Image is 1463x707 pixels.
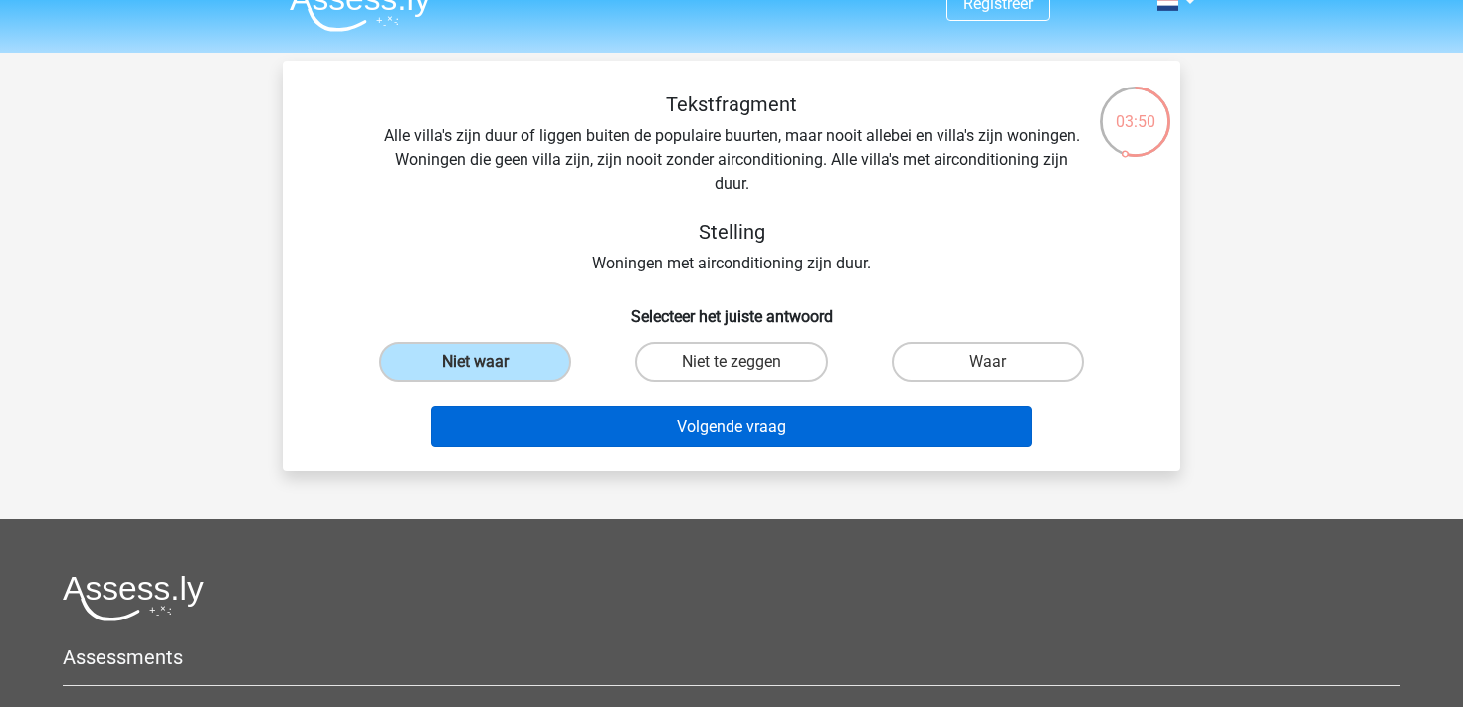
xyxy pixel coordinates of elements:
h5: Stelling [378,220,1085,244]
div: Alle villa's zijn duur of liggen buiten de populaire buurten, maar nooit allebei en villa's zijn ... [314,92,1149,275]
button: Volgende vraag [431,406,1033,447]
div: 03:50 [1098,85,1172,134]
label: Niet te zeggen [635,342,827,382]
h5: Assessments [63,645,1400,669]
label: Niet waar [379,342,571,382]
h5: Tekstfragment [378,92,1085,116]
label: Waar [892,342,1084,382]
img: Assessly logo [63,575,204,621]
h6: Selecteer het juiste antwoord [314,291,1149,326]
